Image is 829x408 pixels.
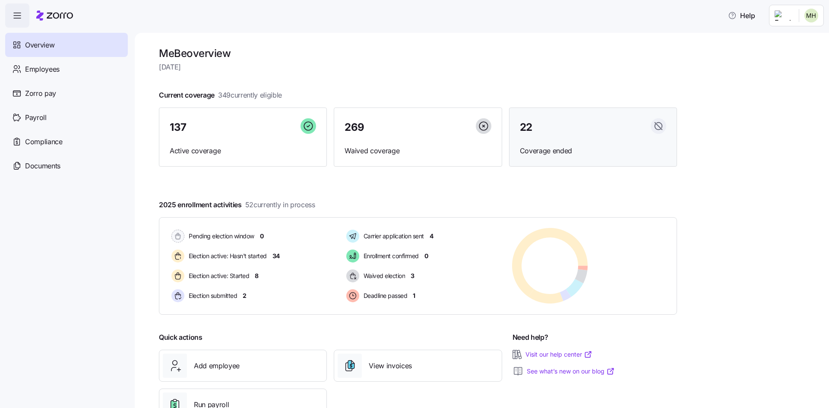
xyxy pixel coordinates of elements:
a: Visit our help center [525,350,592,359]
span: Waived coverage [345,145,491,156]
img: 4bb4d33d2aab9f94488d121043bef0b8 [804,9,818,22]
span: 0 [424,252,428,260]
a: Overview [5,33,128,57]
a: See what’s new on our blog [527,367,615,376]
span: Documents [25,161,60,171]
span: Waived election [361,272,405,280]
span: Add employee [194,361,240,371]
span: 1 [413,291,415,300]
span: Deadline passed [361,291,408,300]
span: View invoices [369,361,412,371]
span: Carrier application sent [361,232,424,240]
span: Election submitted [186,291,237,300]
span: 349 currently eligible [218,90,282,101]
span: 3 [411,272,414,280]
span: Current coverage [159,90,282,101]
img: Employer logo [775,10,792,21]
span: Payroll [25,112,47,123]
span: Compliance [25,136,63,147]
span: Quick actions [159,332,203,343]
span: 8 [255,272,259,280]
span: 2025 enrollment activities [159,199,315,210]
a: Payroll [5,105,128,130]
span: 137 [170,122,187,133]
span: 269 [345,122,364,133]
button: Help [721,7,762,24]
a: Employees [5,57,128,81]
span: Employees [25,64,60,75]
h1: MeBe overview [159,47,677,60]
span: Enrollment confirmed [361,252,419,260]
span: Election active: Hasn't started [186,252,267,260]
span: 22 [520,122,532,133]
span: Help [728,10,755,21]
a: Compliance [5,130,128,154]
a: Zorro pay [5,81,128,105]
span: 34 [272,252,280,260]
span: Coverage ended [520,145,666,156]
span: Active coverage [170,145,316,156]
span: Election active: Started [186,272,249,280]
span: [DATE] [159,62,677,73]
span: Zorro pay [25,88,56,99]
span: 2 [243,291,247,300]
span: 52 currently in process [245,199,315,210]
span: 4 [430,232,433,240]
span: Need help? [513,332,548,343]
span: Overview [25,40,54,51]
span: 0 [260,232,264,240]
a: Documents [5,154,128,178]
span: Pending election window [186,232,254,240]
